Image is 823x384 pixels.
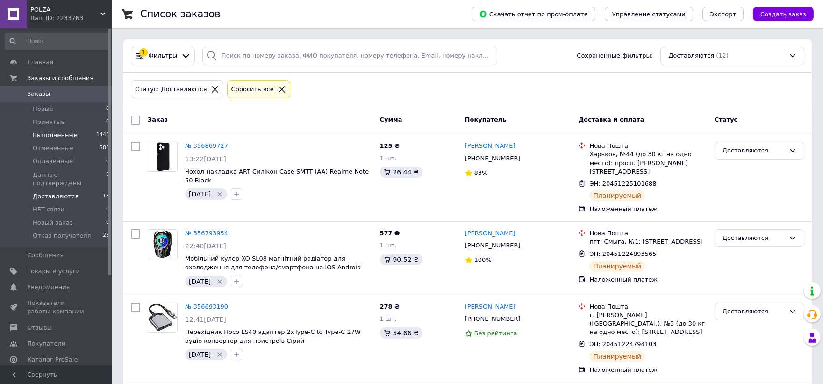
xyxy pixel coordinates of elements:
svg: Удалить метку [216,351,223,358]
div: Статус: Доставляются [133,85,209,94]
span: 22:40[DATE] [185,242,226,250]
button: Создать заказ [753,7,814,21]
div: Сбросить все [229,85,276,94]
span: НЕТ связи [33,205,64,214]
a: Фото товару [148,142,178,172]
div: 26.44 ₴ [380,167,422,178]
span: 0 [106,218,109,227]
span: Покупатель [465,116,507,123]
span: 13:22[DATE] [185,155,226,163]
span: ЭН: 20451224893565 [589,250,656,257]
span: Без рейтинга [474,330,517,337]
span: Доставляются [33,192,79,201]
div: 1 [139,48,148,57]
a: Мобільний кулер XO SL08 магнітний радіатор для охолодження для телефона/смартфона на IOS Android ... [185,255,361,279]
button: Скачать отчет по пром-оплате [472,7,595,21]
span: [PHONE_NUMBER] [465,315,521,322]
a: [PERSON_NAME] [465,229,515,238]
span: Данные подтверждены [33,171,106,188]
span: Главная [27,58,53,66]
span: Скачать отчет по пром-оплате [479,10,588,18]
div: Нова Пошта [589,142,707,150]
span: Сохраненные фильтры: [577,51,653,60]
span: 577 ₴ [380,230,400,237]
button: Экспорт [702,7,744,21]
a: Чохол-накладка ART Силікон Case SMTT (AA) Realme Note 50 Black [185,168,369,184]
span: Фильтры [149,51,178,60]
span: 83% [474,169,488,176]
a: Перехідник Hoco LS40 адаптер 2хType-C to Type-C 27W аудіо конвертер для пристроїв Сірий [185,328,361,344]
a: Фото товару [148,229,178,259]
span: 100% [474,256,492,263]
span: Статус [715,116,738,123]
div: пгт. Смыга, №1: [STREET_ADDRESS] [589,238,707,246]
div: 54.66 ₴ [380,327,422,339]
span: (12) [716,52,729,59]
span: Отзывы [27,324,52,332]
img: Фото товару [148,142,177,171]
span: 1 шт. [380,242,397,249]
a: № 356793954 [185,230,228,237]
span: 12:41[DATE] [185,316,226,323]
span: ЭН: 20451225101688 [589,180,656,187]
span: Покупатели [27,340,65,348]
span: Новый заказ [33,218,73,227]
span: Доставка и оплата [578,116,644,123]
div: Нова Пошта [589,229,707,238]
img: Фото товару [148,303,177,332]
span: 0 [106,157,109,166]
div: Планируемый [589,351,645,362]
span: 1 шт. [380,155,397,162]
span: Доставляются [668,51,714,60]
h1: Список заказов [140,8,221,20]
input: Поиск [5,33,110,50]
span: Отмененные [33,144,73,152]
span: Сумма [380,116,402,123]
div: Доставляются [723,233,785,243]
div: Планируемый [589,261,645,272]
span: 125 ₴ [380,142,400,149]
a: № 356693190 [185,303,228,310]
span: Выполненные [33,131,78,139]
span: Экспорт [710,11,736,18]
span: Заказ [148,116,168,123]
span: [DATE] [189,278,211,285]
span: 1 шт. [380,315,397,322]
a: Создать заказ [744,10,814,17]
span: [DATE] [189,190,211,198]
span: Заказы [27,90,50,98]
span: 0 [106,205,109,214]
div: Нова Пошта [589,303,707,311]
div: Доставляются [723,307,785,317]
a: [PERSON_NAME] [465,303,515,312]
span: Отказ получателя [33,232,91,240]
span: [PHONE_NUMBER] [465,155,521,162]
span: Сообщения [27,251,64,260]
div: Планируемый [589,190,645,201]
span: ЭН: 20451224794103 [589,341,656,348]
span: 0 [106,118,109,126]
span: 13 [103,192,109,201]
div: Ваш ID: 2233763 [30,14,112,22]
span: 23 [103,232,109,240]
span: 1446 [96,131,109,139]
span: POLZA [30,6,100,14]
span: [DATE] [189,351,211,358]
svg: Удалить метку [216,278,223,285]
span: Уведомления [27,283,70,291]
svg: Удалить метку [216,190,223,198]
span: Каталог ProSale [27,355,78,364]
img: Фото товару [148,230,177,259]
span: Принятые [33,118,65,126]
span: 0 [106,171,109,188]
span: Новые [33,105,53,113]
div: 90.52 ₴ [380,254,422,265]
a: № 356869727 [185,142,228,149]
a: Фото товару [148,303,178,333]
span: 586 [100,144,109,152]
div: Наложенный платеж [589,275,707,284]
a: [PERSON_NAME] [465,142,515,151]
